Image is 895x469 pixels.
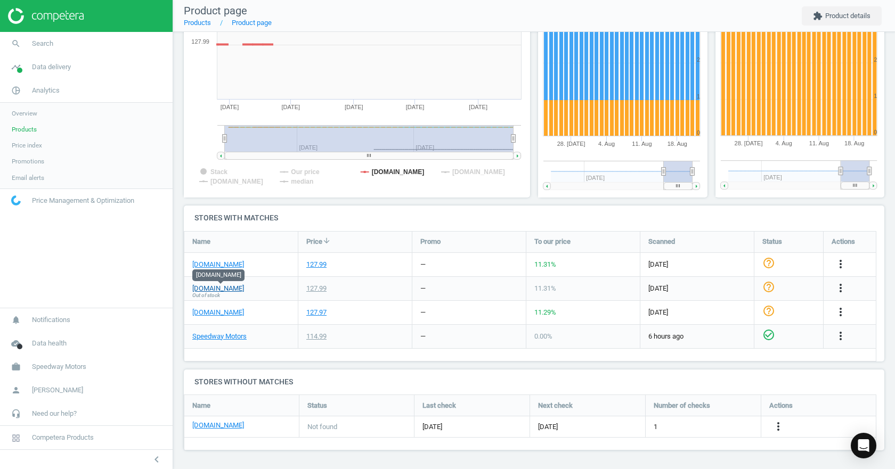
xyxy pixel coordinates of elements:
[874,129,877,136] text: 0
[538,401,573,410] span: Next check
[534,260,556,268] span: 11.31 %
[191,38,209,45] text: 127.99
[345,104,363,110] tspan: [DATE]
[648,284,746,293] span: [DATE]
[534,237,571,246] span: To our price
[762,305,775,317] i: help_outline
[32,339,67,348] span: Data health
[834,258,847,270] i: more_vert
[6,310,26,330] i: notifications
[6,404,26,424] i: headset_mic
[12,125,37,134] span: Products
[184,4,247,17] span: Product page
[772,420,785,434] button: more_vert
[12,109,37,118] span: Overview
[538,422,558,432] span: [DATE]
[420,308,426,317] div: —
[12,141,42,150] span: Price index
[6,357,26,377] i: work
[851,433,876,458] div: Open Intercom Messenger
[598,141,615,147] tspan: 4. Aug
[12,157,44,166] span: Promotions
[192,421,244,430] a: [DOMAIN_NAME]
[306,260,327,269] div: 127.99
[306,332,327,341] div: 114.99
[192,401,210,410] span: Name
[12,174,44,182] span: Email alerts
[306,237,322,246] span: Price
[834,282,847,294] i: more_vert
[834,306,847,319] button: more_vert
[192,237,210,246] span: Name
[697,56,700,63] text: 2
[762,237,782,246] span: Status
[762,328,775,341] i: check_circle_outline
[291,168,320,176] tspan: Our price
[307,401,327,410] span: Status
[809,141,829,147] tspan: 11. Aug
[632,141,652,147] tspan: 11. Aug
[184,369,884,394] h4: Stores without matches
[143,452,170,466] button: chevron_left
[452,168,505,176] tspan: [DOMAIN_NAME]
[32,39,53,48] span: Search
[192,292,220,299] span: Out of stock
[772,420,785,433] i: more_vert
[648,237,675,246] span: Scanned
[420,237,441,246] span: Promo
[697,129,700,136] text: 0
[372,168,425,176] tspan: [DOMAIN_NAME]
[184,19,211,27] a: Products
[654,422,657,432] span: 1
[184,205,884,231] h4: Stores with matches
[192,332,247,341] a: Speedway Motors
[210,178,263,185] tspan: [DOMAIN_NAME]
[534,308,556,316] span: 11.29 %
[422,422,522,432] span: [DATE]
[844,141,864,147] tspan: 18. Aug
[306,308,327,317] div: 127.97
[210,168,227,176] tspan: Stack
[32,196,134,205] span: Price Management & Optimization
[769,401,793,410] span: Actions
[469,104,487,110] tspan: [DATE]
[802,6,882,26] button: extensionProduct details
[762,257,775,269] i: help_outline
[834,306,847,318] i: more_vert
[6,380,26,400] i: person
[8,8,84,24] img: ajHJNr6hYgQAAAAASUVORK5CYII=
[813,11,823,21] i: extension
[6,333,26,353] i: cloud_done
[32,86,60,95] span: Analytics
[32,62,71,72] span: Data delivery
[648,308,746,317] span: [DATE]
[697,93,700,100] text: 1
[192,269,245,281] div: [DOMAIN_NAME]
[834,282,847,295] button: more_vert
[557,141,585,147] tspan: 28. [DATE]
[32,362,86,372] span: Speedway Motors
[832,237,855,246] span: Actions
[734,141,762,147] tspan: 28. [DATE]
[221,104,239,110] tspan: [DATE]
[420,284,426,293] div: —
[32,385,83,395] span: [PERSON_NAME]
[32,315,70,325] span: Notifications
[150,453,163,466] i: chevron_left
[668,141,687,147] tspan: 18. Aug
[406,104,425,110] tspan: [DATE]
[654,401,710,410] span: Number of checks
[648,332,746,341] span: 6 hours ago
[6,57,26,77] i: timeline
[422,401,456,410] span: Last check
[32,409,77,418] span: Need our help?
[874,56,877,63] text: 2
[322,236,331,245] i: arrow_downward
[534,332,552,340] span: 0.00 %
[775,141,792,147] tspan: 4. Aug
[834,330,847,343] button: more_vert
[534,284,556,292] span: 11.31 %
[762,281,775,293] i: help_outline
[281,104,300,110] tspan: [DATE]
[291,178,313,185] tspan: median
